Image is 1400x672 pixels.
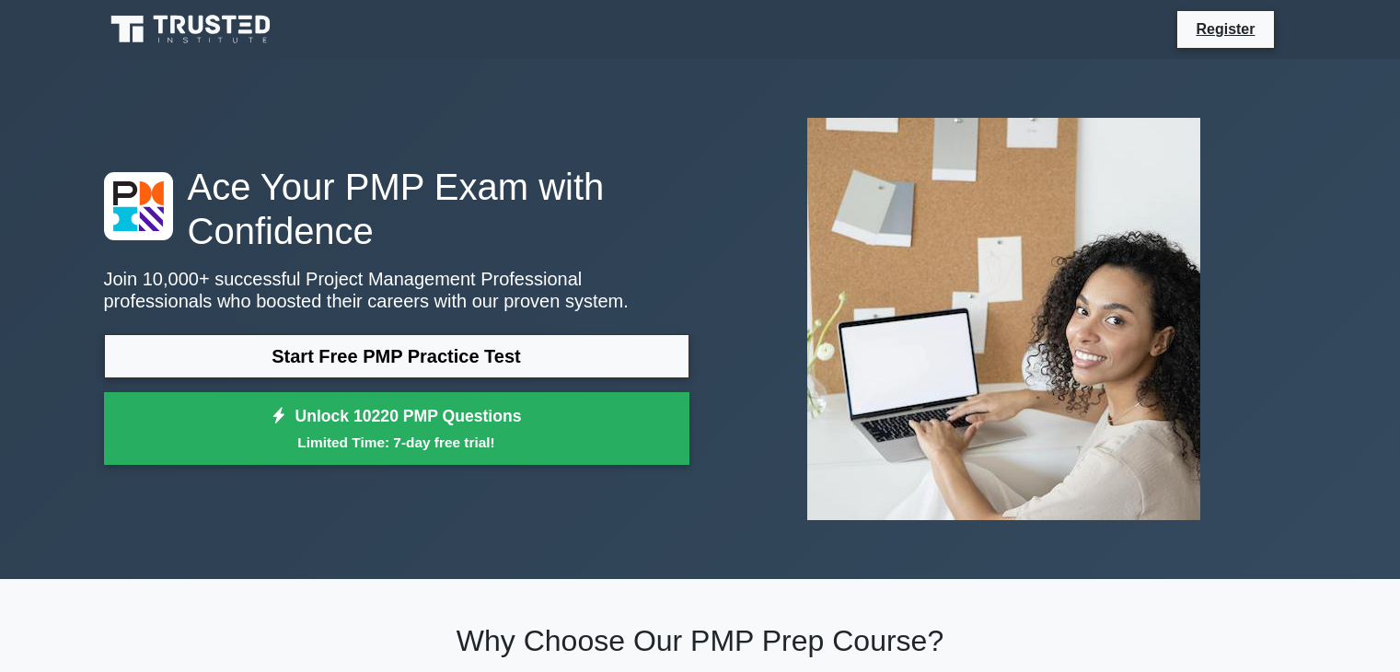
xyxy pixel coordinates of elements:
[127,432,666,453] small: Limited Time: 7-day free trial!
[104,334,689,378] a: Start Free PMP Practice Test
[104,165,689,253] h1: Ace Your PMP Exam with Confidence
[104,268,689,312] p: Join 10,000+ successful Project Management Professional professionals who boosted their careers w...
[1185,17,1266,41] a: Register
[104,623,1297,658] h2: Why Choose Our PMP Prep Course?
[104,392,689,466] a: Unlock 10220 PMP QuestionsLimited Time: 7-day free trial!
